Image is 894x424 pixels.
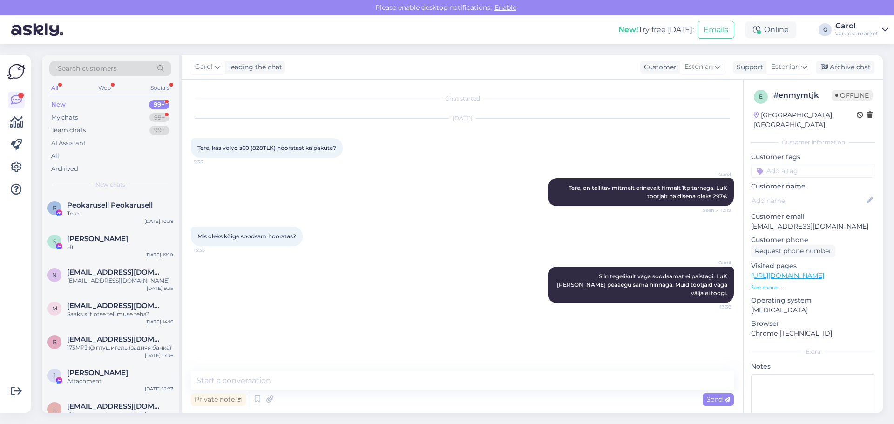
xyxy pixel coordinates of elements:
[816,61,874,74] div: Archive chat
[197,144,336,151] span: Tere, kas volvo s60 (828TLK) hooratast ka pakute?
[67,335,164,343] span: roadangelltd11@gmail.com
[733,62,763,72] div: Support
[696,207,731,214] span: Seen ✓ 13:19
[698,21,734,39] button: Emails
[53,204,57,211] span: P
[752,195,865,206] input: Add name
[144,218,173,225] div: [DATE] 10:38
[751,138,875,147] div: Customer information
[835,30,878,37] div: varuosamarket
[52,305,57,312] span: m
[149,113,169,122] div: 99+
[58,64,117,74] span: Search customers
[751,305,875,315] p: [MEDICAL_DATA]
[53,372,56,379] span: J
[149,82,171,94] div: Socials
[696,171,731,178] span: Garol
[95,181,125,189] span: New chats
[67,369,128,377] span: Jack Liang
[52,271,57,278] span: n
[751,261,875,271] p: Visited pages
[145,251,173,258] div: [DATE] 19:10
[773,90,832,101] div: # enmymtjk
[751,182,875,191] p: Customer name
[49,82,60,94] div: All
[759,93,763,100] span: e
[147,285,173,292] div: [DATE] 9:35
[751,164,875,178] input: Add a tag
[569,184,729,200] span: Tere, on tellitav mitmelt erinevalt firmalt 1tp tarnega. LuK tootjalt näidisena oleks 297€
[194,158,229,165] span: 9:35
[751,212,875,222] p: Customer email
[751,271,824,280] a: [URL][DOMAIN_NAME]
[557,273,729,296] span: Siin tegelikult väga soodsamat ei paistagi. LuK [PERSON_NAME] peaaegu sama hinnaga. Muid tootjaid...
[67,201,153,209] span: Peokarusell Peokarusell
[492,3,519,12] span: Enable
[832,90,873,101] span: Offline
[835,22,878,30] div: Garol
[751,319,875,329] p: Browser
[145,385,173,392] div: [DATE] 12:27
[618,24,694,35] div: Try free [DATE]:
[191,393,246,406] div: Private note
[51,139,86,148] div: AI Assistant
[67,310,173,318] div: Saaks siit otse tellimuse teha?
[67,209,173,218] div: Tere
[706,395,730,404] span: Send
[751,222,875,231] p: [EMAIL_ADDRESS][DOMAIN_NAME]
[835,22,888,37] a: Garolvaruosamarket
[51,113,78,122] div: My chats
[67,402,164,411] span: laszlo.zsalvai@gmail.com
[751,329,875,338] p: Chrome [TECHNICAL_ID]
[51,151,59,161] div: All
[53,338,57,345] span: r
[751,245,835,257] div: Request phone number
[195,62,213,72] span: Garol
[194,247,229,254] span: 13:35
[191,94,734,103] div: Chat started
[696,259,731,266] span: Garol
[53,238,56,245] span: S
[7,63,25,81] img: Askly Logo
[67,243,173,251] div: Hi
[67,276,173,285] div: [EMAIL_ADDRESS][DOMAIN_NAME]
[754,110,857,130] div: [GEOGRAPHIC_DATA], [GEOGRAPHIC_DATA]
[751,296,875,305] p: Operating system
[96,82,113,94] div: Web
[51,126,86,135] div: Team chats
[67,377,173,385] div: Attachment
[751,348,875,356] div: Extra
[67,268,164,276] span: nikolajzur@gmail.com
[149,126,169,135] div: 99+
[67,343,173,352] div: 173MPJ @ глушитель (задняя банка)'
[51,100,66,109] div: New
[67,302,164,310] span: mihkel.luidalepp@hotmail.com
[67,235,128,243] span: Sally Wu
[751,362,875,371] p: Notes
[53,405,56,412] span: l
[191,114,734,122] div: [DATE]
[197,233,296,240] span: Mis oleks kõige soodsam hooratas?
[225,62,282,72] div: leading the chat
[145,318,173,325] div: [DATE] 14:16
[145,352,173,359] div: [DATE] 17:36
[51,164,78,174] div: Archived
[640,62,677,72] div: Customer
[696,303,731,310] span: 13:36
[771,62,799,72] span: Estonian
[751,235,875,245] p: Customer phone
[684,62,713,72] span: Estonian
[745,21,796,38] div: Online
[819,23,832,36] div: G
[751,152,875,162] p: Customer tags
[149,100,169,109] div: 99+
[618,25,638,34] b: New!
[751,283,875,292] p: See more ...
